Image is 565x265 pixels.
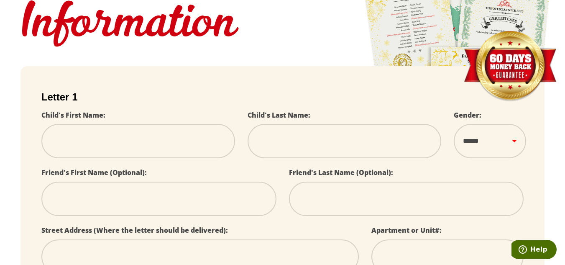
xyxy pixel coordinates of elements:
[41,111,105,120] label: Child's First Name:
[371,226,442,235] label: Apartment or Unit#:
[463,31,557,102] img: Money Back Guarantee
[511,240,557,261] iframe: Opens a widget where you can find more information
[248,111,310,120] label: Child's Last Name:
[41,91,524,103] h2: Letter 1
[41,168,147,177] label: Friend's First Name (Optional):
[289,168,393,177] label: Friend's Last Name (Optional):
[454,111,481,120] label: Gender:
[41,226,228,235] label: Street Address (Where the letter should be delivered):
